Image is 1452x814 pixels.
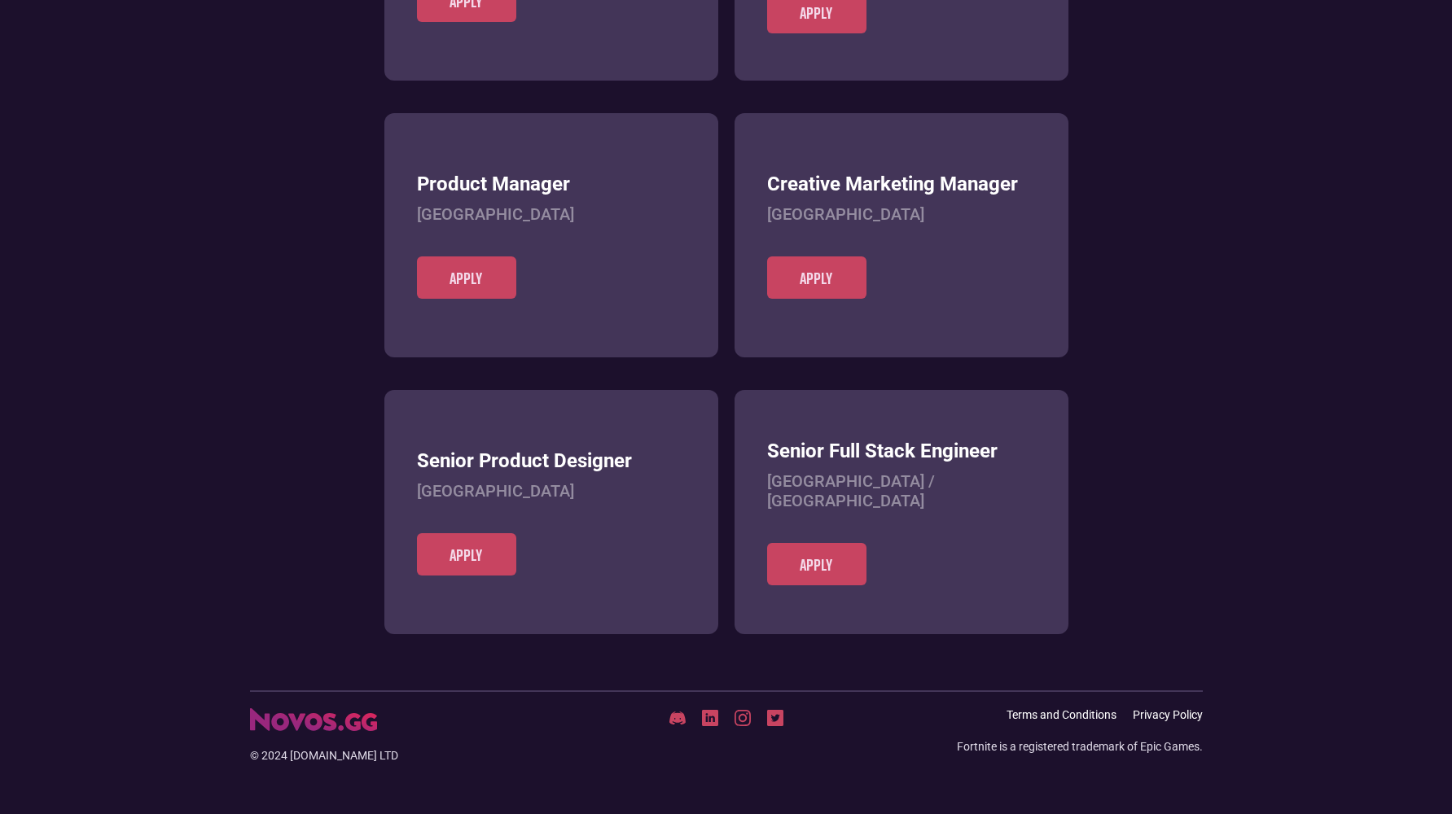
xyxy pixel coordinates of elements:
[417,204,686,224] h4: [GEOGRAPHIC_DATA]
[417,533,516,575] a: Apply
[417,449,686,533] a: Senior Product Designer[GEOGRAPHIC_DATA]
[767,440,1036,463] h3: Senior Full Stack Engineer
[417,449,686,473] h3: Senior Product Designer
[767,543,866,585] a: Apply
[957,738,1203,755] div: Fortnite is a registered trademark of Epic Games.
[767,204,1036,224] h4: [GEOGRAPHIC_DATA]
[767,256,866,299] a: Apply
[1007,708,1116,722] a: Terms and Conditions
[250,747,568,764] div: © 2024 [DOMAIN_NAME] LTD
[1133,708,1203,722] a: Privacy Policy
[417,481,686,501] h4: [GEOGRAPHIC_DATA]
[767,471,1036,510] h4: [GEOGRAPHIC_DATA] / [GEOGRAPHIC_DATA]
[767,173,1036,256] a: Creative Marketing Manager[GEOGRAPHIC_DATA]
[417,173,686,256] a: Product Manager[GEOGRAPHIC_DATA]
[767,440,1036,543] a: Senior Full Stack Engineer[GEOGRAPHIC_DATA] / [GEOGRAPHIC_DATA]
[417,256,516,299] a: Apply
[417,173,686,196] h3: Product Manager
[767,173,1036,196] h3: Creative Marketing Manager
